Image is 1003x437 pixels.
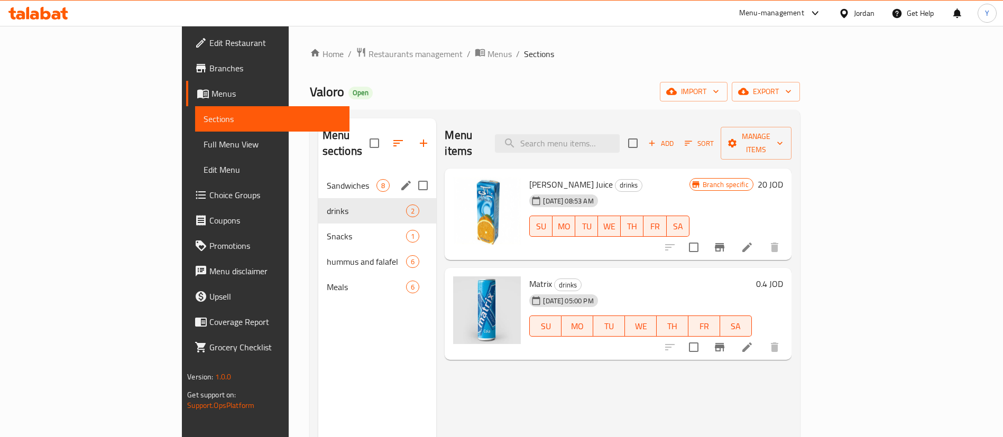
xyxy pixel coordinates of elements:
[741,341,753,354] a: Edit menu item
[187,388,236,402] span: Get support on:
[318,169,437,304] nav: Menu sections
[529,216,553,237] button: SU
[625,315,657,337] button: WE
[598,216,621,237] button: WE
[732,82,800,101] button: export
[348,87,373,99] div: Open
[661,319,684,334] span: TH
[204,138,341,151] span: Full Menu View
[363,132,385,154] span: Select all sections
[644,135,678,152] span: Add item
[657,315,688,337] button: TH
[557,219,571,234] span: MO
[195,132,349,157] a: Full Menu View
[453,177,521,245] img: Zakey Juice
[186,309,349,334] a: Coverage Report
[615,179,642,191] span: drinks
[209,239,341,252] span: Promotions
[683,336,705,358] span: Select to update
[756,276,783,291] h6: 0.4 JOD
[187,370,213,384] span: Version:
[406,255,419,268] div: items
[729,130,783,156] span: Manage items
[186,81,349,106] a: Menus
[186,30,349,55] a: Edit Restaurant
[209,36,341,49] span: Edit Restaurant
[211,87,341,100] span: Menus
[411,131,436,156] button: Add section
[215,370,232,384] span: 1.0.0
[720,315,752,337] button: SA
[698,180,753,190] span: Branch specific
[668,85,719,98] span: import
[597,319,621,334] span: TU
[724,319,748,334] span: SA
[209,315,341,328] span: Coverage Report
[406,281,419,293] div: items
[741,241,753,254] a: Edit menu item
[186,182,349,208] a: Choice Groups
[356,47,463,61] a: Restaurants management
[529,315,562,337] button: SU
[707,235,732,260] button: Branch-specific-item
[453,276,521,344] img: Matrix
[688,315,720,337] button: FR
[186,233,349,258] a: Promotions
[625,219,639,234] span: TH
[186,55,349,81] a: Branches
[602,219,616,234] span: WE
[318,173,437,198] div: Sandwiches8edit
[621,216,643,237] button: TH
[209,214,341,227] span: Coupons
[629,319,652,334] span: WE
[327,255,407,268] div: hummus and falafel
[685,137,714,150] span: Sort
[327,230,407,243] span: Snacks
[385,131,411,156] span: Sort sections
[369,48,463,60] span: Restaurants management
[534,219,548,234] span: SU
[327,281,407,293] span: Meals
[615,179,642,192] div: drinks
[534,319,557,334] span: SU
[204,113,341,125] span: Sections
[186,258,349,284] a: Menu disclaimer
[318,198,437,224] div: drinks2
[762,334,787,360] button: delete
[758,177,783,192] h6: 20 JOD
[310,47,800,61] nav: breadcrumb
[707,334,732,360] button: Branch-specific-item
[762,235,787,260] button: delete
[348,88,373,97] span: Open
[693,319,716,334] span: FR
[209,265,341,277] span: Menu disclaimer
[667,216,689,237] button: SA
[195,157,349,182] a: Edit Menu
[209,62,341,75] span: Branches
[678,135,721,152] span: Sort items
[327,204,407,217] span: drinks
[683,236,705,258] span: Select to update
[516,48,520,60] li: /
[721,127,792,160] button: Manage items
[985,7,989,19] span: Y
[209,341,341,354] span: Grocery Checklist
[327,179,377,192] span: Sandwiches
[318,224,437,249] div: Snacks1
[648,219,662,234] span: FR
[475,47,512,61] a: Menus
[622,132,644,154] span: Select section
[524,48,554,60] span: Sections
[376,179,390,192] div: items
[487,48,512,60] span: Menus
[643,216,666,237] button: FR
[377,181,389,191] span: 8
[407,231,419,241] span: 1
[682,135,716,152] button: Sort
[562,315,593,337] button: MO
[406,230,419,243] div: items
[398,178,414,193] button: edit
